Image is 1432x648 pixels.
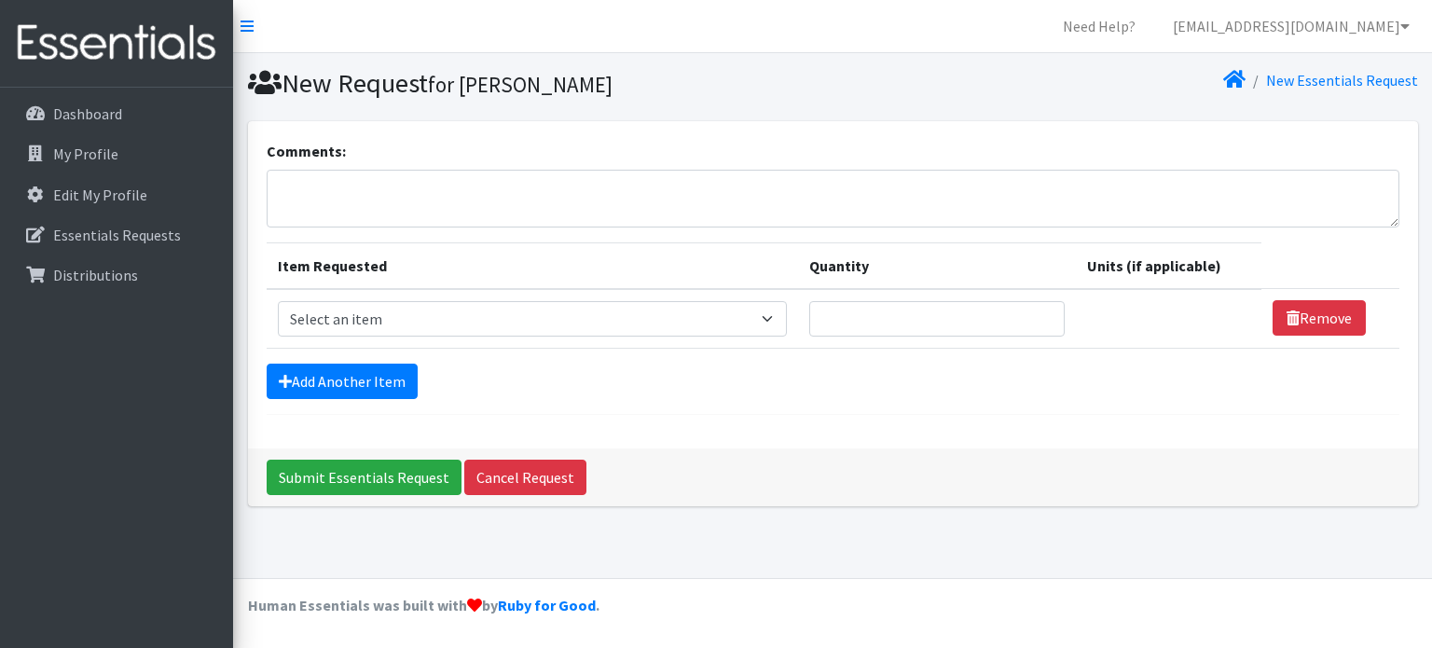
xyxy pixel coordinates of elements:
[7,216,226,254] a: Essentials Requests
[1048,7,1150,45] a: Need Help?
[798,242,1076,289] th: Quantity
[267,460,461,495] input: Submit Essentials Request
[53,104,122,123] p: Dashboard
[267,364,418,399] a: Add Another Item
[7,256,226,294] a: Distributions
[248,596,599,614] strong: Human Essentials was built with by .
[53,266,138,284] p: Distributions
[1158,7,1425,45] a: [EMAIL_ADDRESS][DOMAIN_NAME]
[267,242,798,289] th: Item Requested
[498,596,596,614] a: Ruby for Good
[1273,300,1366,336] a: Remove
[7,176,226,214] a: Edit My Profile
[464,460,586,495] a: Cancel Request
[53,145,118,163] p: My Profile
[267,140,346,162] label: Comments:
[53,226,181,244] p: Essentials Requests
[428,71,613,98] small: for [PERSON_NAME]
[7,95,226,132] a: Dashboard
[1076,242,1262,289] th: Units (if applicable)
[1266,71,1418,90] a: New Essentials Request
[7,12,226,75] img: HumanEssentials
[53,186,147,204] p: Edit My Profile
[7,135,226,172] a: My Profile
[248,67,826,100] h1: New Request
